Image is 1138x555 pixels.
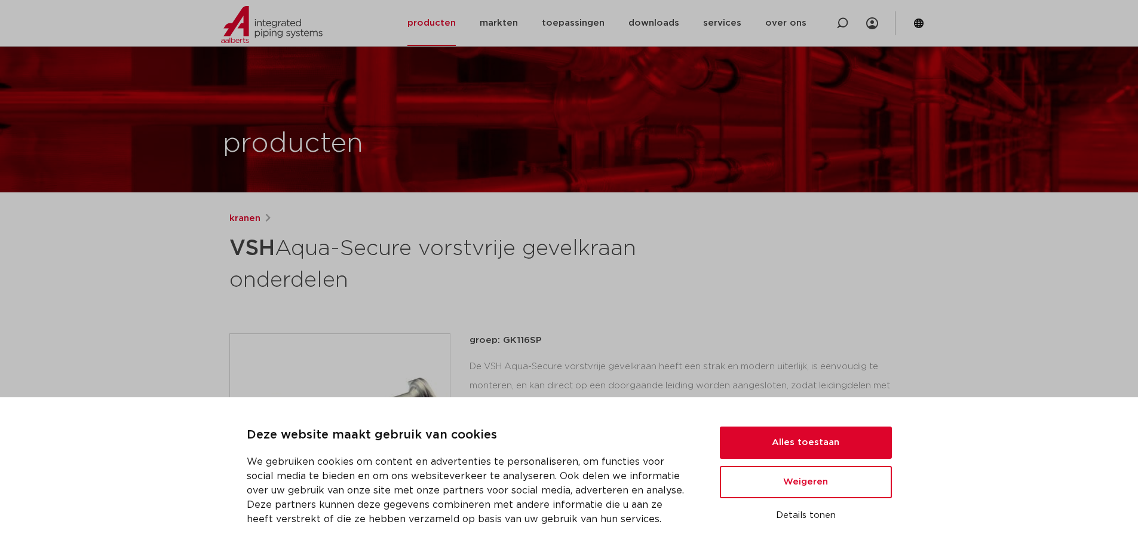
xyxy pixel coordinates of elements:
button: Alles toestaan [720,427,892,459]
h1: Aqua-Secure vorstvrije gevelkraan onderdelen [229,231,678,295]
h1: producten [223,125,363,163]
div: De VSH Aqua-Secure vorstvrije gevelkraan heeft een strak en modern uiterlijk, is eenvoudig te mon... [470,357,909,477]
button: Details tonen [720,505,892,526]
strong: VSH [229,238,275,259]
p: groep: GK116SP [470,333,909,348]
p: Deze website maakt gebruik van cookies [247,426,691,445]
img: Product Image for VSH Aqua-Secure vorstvrije gevelkraan onderdelen [230,334,450,554]
p: We gebruiken cookies om content en advertenties te personaliseren, om functies voor social media ... [247,455,691,526]
a: kranen [229,211,260,226]
button: Weigeren [720,466,892,498]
